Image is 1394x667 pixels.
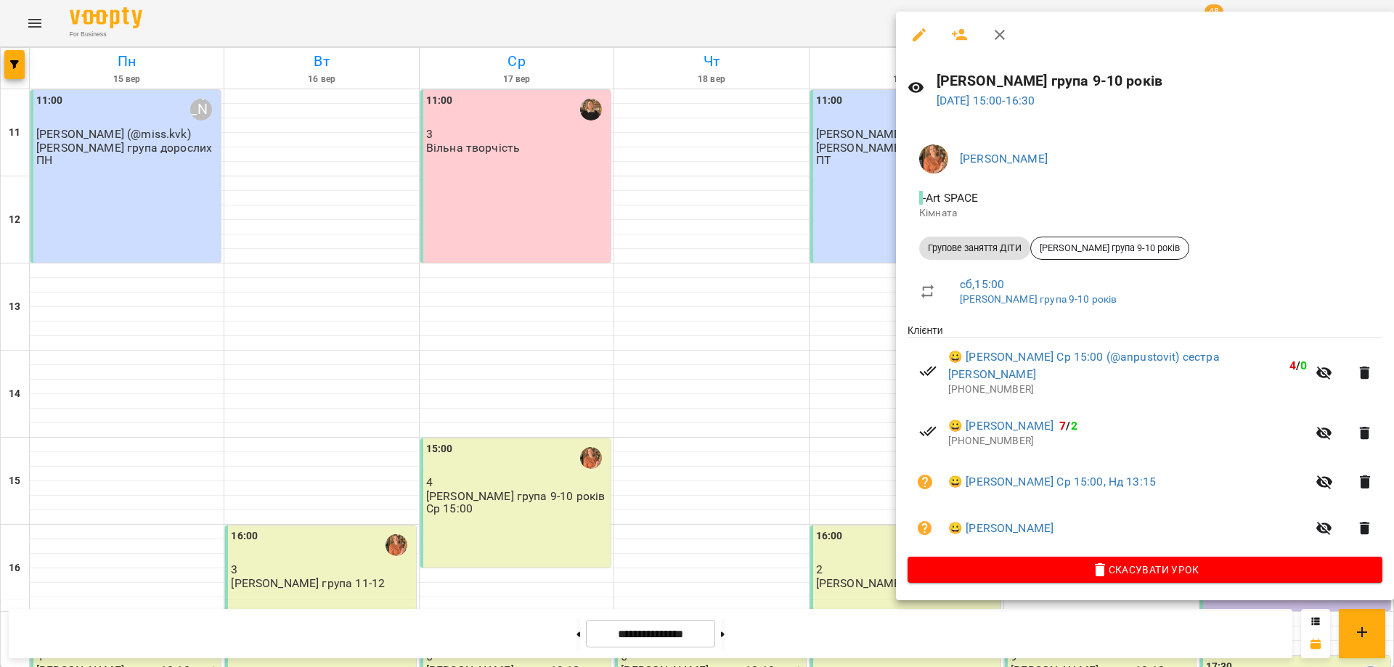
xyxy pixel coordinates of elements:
[919,144,948,173] img: 6ada88a2232ae61b19f8f498409ef64a.jpeg
[908,323,1382,557] ul: Клієнти
[948,417,1053,435] a: 😀 [PERSON_NAME]
[908,511,942,546] button: Візит ще не сплачено. Додати оплату?
[919,422,937,440] svg: Візит сплачено
[937,70,1382,92] h6: [PERSON_NAME] група 9-10 років
[960,277,1004,291] a: сб , 15:00
[1071,419,1077,433] span: 2
[948,520,1053,537] a: 😀 [PERSON_NAME]
[919,362,937,380] svg: Візит сплачено
[1059,419,1066,433] span: 7
[960,293,1117,305] a: [PERSON_NAME] група 9-10 років
[1030,237,1189,260] div: [PERSON_NAME] група 9-10 років
[919,206,1371,221] p: Кімната
[948,348,1284,382] a: 😀 [PERSON_NAME] Ср 15:00 (@anpustovit) сестра [PERSON_NAME]
[1031,242,1189,255] span: [PERSON_NAME] група 9-10 років
[948,473,1156,491] a: 😀 [PERSON_NAME] Ср 15:00, Нд 13:15
[937,94,1035,107] a: [DATE] 15:00-16:30
[919,191,982,205] span: - Art SPACE
[1289,359,1307,372] b: /
[948,382,1307,397] p: [PHONE_NUMBER]
[1059,419,1077,433] b: /
[1289,359,1296,372] span: 4
[908,465,942,499] button: Візит ще не сплачено. Додати оплату?
[919,561,1371,578] span: Скасувати Урок
[948,434,1307,449] p: [PHONE_NUMBER]
[1300,359,1307,372] span: 0
[919,242,1030,255] span: Групове заняття ДІТИ
[960,152,1048,165] a: [PERSON_NAME]
[908,557,1382,583] button: Скасувати Урок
